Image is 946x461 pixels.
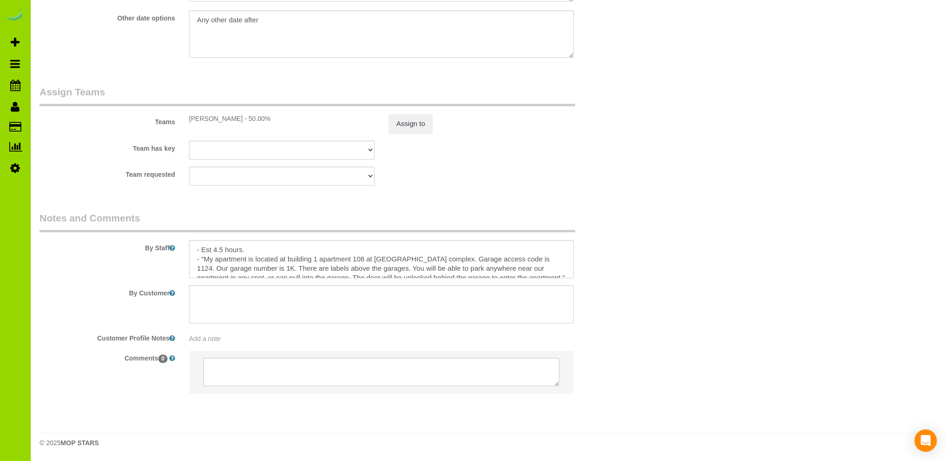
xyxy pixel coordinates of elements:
[914,429,937,452] div: Open Intercom Messenger
[33,285,182,298] label: By Customer
[33,350,182,363] label: Comments
[40,85,575,106] legend: Assign Teams
[189,114,374,123] div: [PERSON_NAME] - 50.00%
[33,240,182,253] label: By Staff
[33,114,182,127] label: Teams
[6,9,24,22] img: Automaid Logo
[33,167,182,179] label: Team requested
[389,114,433,134] button: Assign to
[40,438,937,448] div: © 2025
[60,439,99,447] strong: MOP STARS
[189,335,221,342] span: Add a note
[158,354,168,363] span: 0
[33,140,182,153] label: Team has key
[33,10,182,23] label: Other date options
[33,330,182,343] label: Customer Profile Notes
[40,211,575,232] legend: Notes and Comments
